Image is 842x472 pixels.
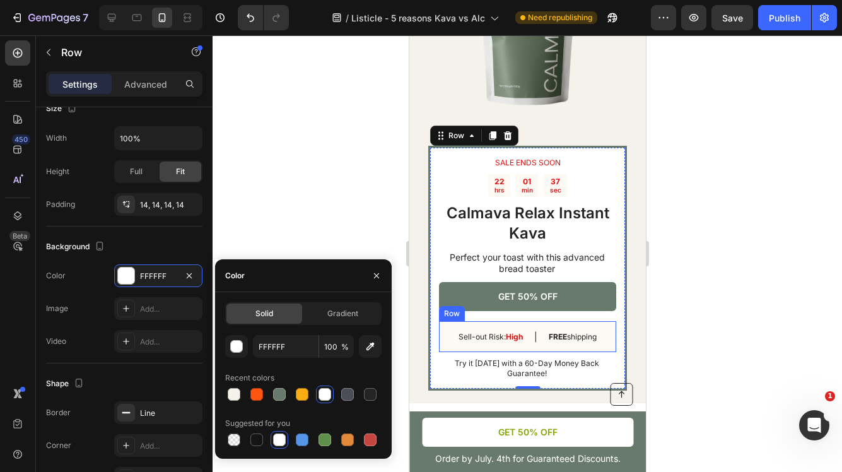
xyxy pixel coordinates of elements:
[62,78,98,91] p: Settings
[140,440,199,452] div: Add...
[9,231,30,241] div: Beta
[176,166,185,177] span: Fit
[409,35,646,472] iframe: Design area
[799,410,829,440] iframe: Intercom live chat
[46,375,86,392] div: Shape
[769,11,800,25] div: Publish
[46,407,71,418] div: Border
[351,11,485,25] span: Listicle - 5 reasons Kava vs Alc
[124,78,167,91] p: Advanced
[12,134,30,145] div: 450
[528,12,592,23] span: Need republishing
[46,199,75,210] div: Padding
[225,418,290,429] div: Suggested for you
[46,303,68,314] div: Image
[46,100,79,117] div: Size
[225,372,274,384] div: Recent colors
[46,166,69,177] div: Height
[46,270,66,281] div: Color
[61,45,168,60] p: Row
[46,336,66,347] div: Video
[255,308,273,319] span: Solid
[140,271,177,282] div: FFFFFF
[341,341,349,353] span: %
[83,10,88,25] p: 7
[140,199,199,211] div: 14, 14, 14, 14
[130,166,143,177] span: Full
[238,5,289,30] div: Undo/Redo
[115,127,202,150] input: Auto
[225,270,245,281] div: Color
[46,133,67,144] div: Width
[825,391,835,401] span: 1
[46,440,71,451] div: Corner
[140,408,199,419] div: Line
[140,304,199,315] div: Add...
[327,308,358,319] span: Gradient
[346,11,349,25] span: /
[140,336,199,348] div: Add...
[253,335,319,358] input: Eg: FFFFFF
[758,5,811,30] button: Publish
[46,239,107,256] div: Background
[711,5,753,30] button: Save
[5,5,94,30] button: 7
[722,13,743,23] span: Save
